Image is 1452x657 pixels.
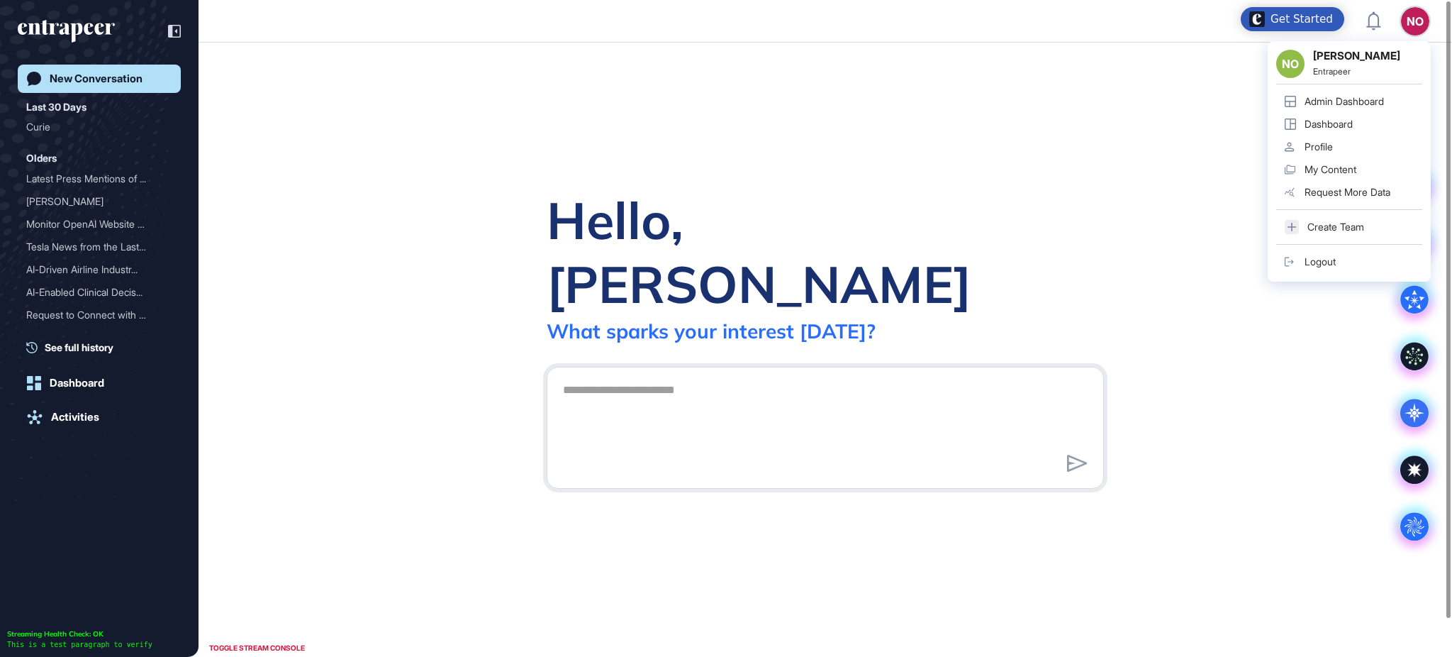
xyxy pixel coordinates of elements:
[26,258,172,281] div: AI-Driven Airline Industry Updates
[26,340,181,355] a: See full history
[26,190,161,213] div: [PERSON_NAME]
[1249,11,1265,27] img: launcher-image-alternative-text
[18,20,115,43] div: entrapeer-logo
[26,190,172,213] div: Reese
[26,281,172,304] div: AI-Enabled Clinical Decision Support Software for Infectious Disease Screening and AMR Program
[50,377,104,390] div: Dashboard
[206,639,308,657] div: TOGGLE STREAM CONSOLE
[1241,7,1344,31] div: Open Get Started checklist
[26,116,172,138] div: Curie
[26,258,161,281] div: AI-Driven Airline Industr...
[26,326,161,349] div: [PERSON_NAME]
[26,236,172,258] div: Tesla News from the Last Two Weeks
[547,319,876,343] div: What sparks your interest [DATE]?
[26,326,172,349] div: Reese
[1401,7,1429,35] button: NO
[26,236,161,258] div: Tesla News from the Last ...
[18,369,181,397] a: Dashboard
[51,411,99,424] div: Activities
[1270,12,1333,26] div: Get Started
[45,340,113,355] span: See full history
[26,281,161,304] div: AI-Enabled Clinical Decis...
[50,72,143,85] div: New Conversation
[18,65,181,93] a: New Conversation
[26,213,161,236] div: Monitor OpenAI Website Ac...
[18,403,181,431] a: Activities
[26,304,161,326] div: Request to Connect with C...
[26,304,172,326] div: Request to Connect with Curie
[26,150,57,167] div: Olders
[26,116,161,138] div: Curie
[547,188,1104,316] div: Hello, [PERSON_NAME]
[26,99,86,116] div: Last 30 Days
[26,167,161,190] div: Latest Press Mentions of ...
[26,213,172,236] div: Monitor OpenAI Website Activity
[26,167,172,190] div: Latest Press Mentions of OpenAI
